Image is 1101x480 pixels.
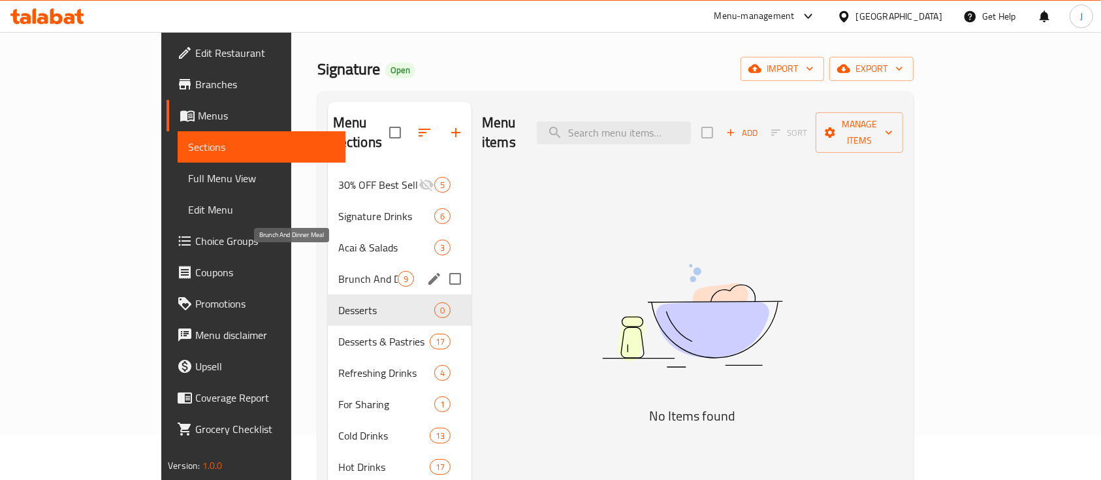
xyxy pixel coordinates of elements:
span: 1.0.0 [202,457,223,474]
button: Add [721,123,763,143]
span: Signature [317,54,380,84]
input: search [537,121,691,144]
span: Sections [188,139,335,155]
span: J [1080,9,1083,24]
div: items [434,240,451,255]
button: Add section [440,117,471,148]
div: items [434,208,451,224]
div: Open [385,63,415,78]
div: Menu-management [714,8,795,24]
button: Manage items [816,112,903,153]
h2: Menu sections [333,113,389,152]
span: Coverage Report [195,390,335,406]
span: Hot Drinks [338,459,430,475]
span: Select all sections [381,119,409,146]
span: Add item [721,123,763,143]
span: Signature Drinks [338,208,434,224]
button: edit [424,269,444,289]
span: Coupons [195,264,335,280]
button: export [829,57,914,81]
span: For Sharing [338,396,434,412]
h2: Menu items [482,113,521,152]
a: Full Menu View [178,163,345,194]
a: Grocery Checklist [167,413,345,445]
span: Menu disclaimer [195,327,335,343]
span: Cold Drinks [338,428,430,443]
span: Brunch And Dinner Meal [338,271,398,287]
span: 3 [435,242,450,254]
span: import [751,61,814,77]
span: 17 [430,461,450,473]
a: Upsell [167,351,345,382]
a: Menus [167,100,345,131]
span: Branches [195,76,335,92]
span: Sort items [763,123,816,143]
a: Coupons [167,257,345,288]
span: Full Menu View [188,170,335,186]
div: Brunch And Dinner Meal9edit [328,263,471,295]
span: Edit Menu [188,202,335,217]
span: export [840,61,903,77]
span: Desserts & Pastries [338,334,430,349]
span: 9 [398,273,413,285]
div: Desserts0 [328,295,471,326]
a: Edit Restaurant [167,37,345,69]
img: dish.svg [529,229,855,402]
div: Cold Drinks13 [328,420,471,451]
span: Acai & Salads [338,240,434,255]
span: Version: [168,457,200,474]
svg: Inactive section [419,177,434,193]
div: [GEOGRAPHIC_DATA] [856,9,942,24]
span: Upsell [195,359,335,374]
a: Edit Menu [178,194,345,225]
div: Acai & Salads3 [328,232,471,263]
div: Refreshing Drinks [338,365,434,381]
div: 30% OFF Best Sellers5 [328,169,471,200]
a: Sections [178,131,345,163]
a: Promotions [167,288,345,319]
span: Promotions [195,296,335,312]
span: 6 [435,210,450,223]
a: Choice Groups [167,225,345,257]
span: Choice Groups [195,233,335,249]
div: items [430,334,451,349]
div: items [430,428,451,443]
div: Desserts & Pastries17 [328,326,471,357]
span: Edit Restaurant [195,45,335,61]
div: items [434,365,451,381]
span: 17 [430,336,450,348]
span: Menus [198,108,335,123]
span: 30% OFF Best Sellers [338,177,419,193]
span: Grocery Checklist [195,421,335,437]
span: Manage items [826,116,893,149]
span: 4 [435,367,450,379]
button: import [741,57,824,81]
span: 5 [435,179,450,191]
span: 1 [435,398,450,411]
div: Refreshing Drinks4 [328,357,471,389]
span: Add [724,125,759,140]
a: Menu disclaimer [167,319,345,351]
div: items [434,177,451,193]
div: items [398,271,414,287]
span: Sort sections [409,117,440,148]
div: Signature Drinks6 [328,200,471,232]
h5: No Items found [529,406,855,426]
div: items [434,302,451,318]
a: Branches [167,69,345,100]
span: Open [385,65,415,76]
div: items [434,396,451,412]
div: items [430,459,451,475]
a: Coverage Report [167,382,345,413]
div: For Sharing1 [328,389,471,420]
span: 13 [430,430,450,442]
span: Desserts [338,302,434,318]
